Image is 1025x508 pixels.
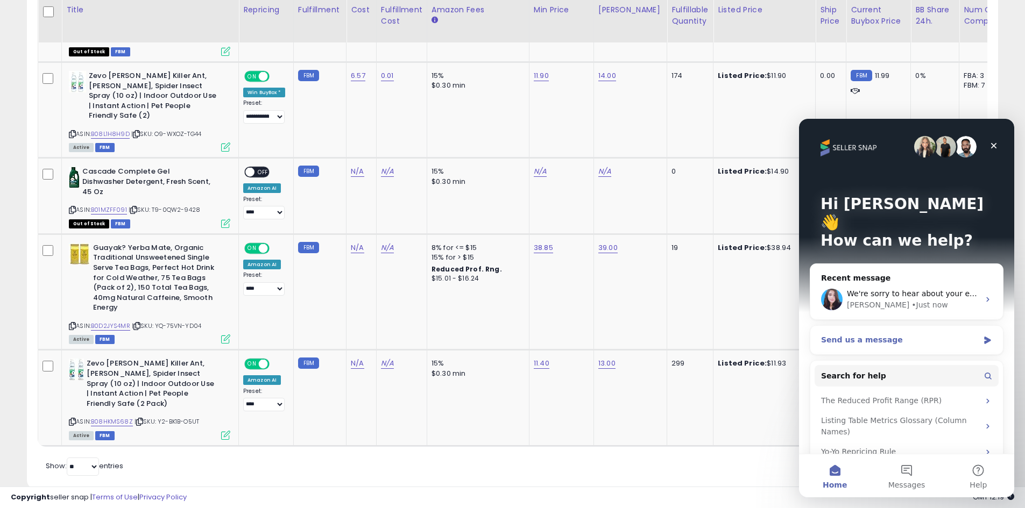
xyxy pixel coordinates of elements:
[69,243,90,264] img: 51rFiGLPNzL._SL40_.jpg
[964,71,999,81] div: FBA: 3
[243,196,285,220] div: Preset:
[718,359,807,368] div: $11.93
[671,243,705,253] div: 19
[243,271,285,296] div: Preset:
[718,71,807,81] div: $11.90
[298,357,319,369] small: FBM
[381,358,394,369] a: N/A
[598,242,618,253] a: 39.00
[671,71,705,81] div: 174
[22,296,180,319] div: Listing Table Metrics Glossary (Column Names)
[243,260,281,269] div: Amazon AI
[243,183,281,193] div: Amazon AI
[851,4,906,27] div: Current Buybox Price
[243,99,285,124] div: Preset:
[139,492,187,502] a: Privacy Policy
[298,166,319,177] small: FBM
[534,242,553,253] a: 38.85
[89,362,126,370] span: Messages
[598,70,616,81] a: 14.00
[432,359,521,368] div: 15%
[718,243,807,253] div: $38.94
[91,205,127,214] a: B01MZFF091
[22,327,180,339] div: Yo-Yo Repricing Rule
[144,335,215,378] button: Help
[69,71,230,151] div: ASIN:
[11,492,50,502] strong: Copyright
[351,4,372,16] div: Cost
[432,81,521,90] div: $0.30 min
[245,360,259,369] span: ON
[851,70,872,81] small: FBM
[875,70,890,81] span: 11.99
[298,242,319,253] small: FBM
[964,81,999,90] div: FBM: 7
[135,417,199,426] span: | SKU: Y2-BK1B-O5UT
[95,335,115,344] span: FBM
[671,359,705,368] div: 299
[351,166,364,177] a: N/A
[671,167,705,176] div: 0
[799,119,1014,497] iframe: Intercom live chat
[534,166,547,177] a: N/A
[66,4,234,16] div: Title
[16,323,200,343] div: Yo-Yo Repricing Rule
[381,70,394,81] a: 0.01
[69,359,230,438] div: ASIN:
[432,369,521,378] div: $0.30 min
[48,181,110,192] div: [PERSON_NAME]
[432,16,438,25] small: Amazon Fees.
[69,219,109,228] span: All listings that are currently out of stock and unavailable for purchase on Amazon
[820,4,842,27] div: Ship Price
[91,130,130,139] a: B08L1H8H9D
[718,166,767,176] b: Listed Price:
[46,461,123,471] span: Show: entries
[111,219,130,228] span: FBM
[69,47,109,56] span: All listings that are currently out of stock and unavailable for purchase on Amazon
[69,243,230,343] div: ASIN:
[22,252,87,263] span: Search for help
[69,167,230,226] div: ASIN:
[432,274,521,283] div: $15.01 - $16.24
[351,358,364,369] a: N/A
[915,71,951,81] div: 0%
[91,417,133,426] a: B08HKMS68Z
[16,246,200,268] button: Search for help
[89,71,220,124] b: Zevo [PERSON_NAME] Killer Ant, [PERSON_NAME], Spider Insect Spray (10 oz) | Indoor Outdoor Use | ...
[268,244,285,253] span: OFF
[112,181,149,192] div: • Just now
[718,358,767,368] b: Listed Price:
[298,4,342,16] div: Fulfillment
[95,143,115,152] span: FBM
[381,4,422,27] div: Fulfillment Cost
[718,167,807,176] div: $14.90
[132,321,201,330] span: | SKU: YQ-75VN-YD04
[171,362,188,370] span: Help
[351,70,365,81] a: 6.57
[671,4,709,27] div: Fulfillable Quantity
[245,244,259,253] span: ON
[93,243,224,316] b: Guayak? Yerba Mate, Organic Traditional Unsweetened Single Serve Tea Bags, Perfect Hot Drink for ...
[243,388,285,412] div: Preset:
[534,4,589,16] div: Min Price
[381,242,394,253] a: N/A
[11,492,187,503] div: seller snap | |
[22,276,180,288] div: The Reduced Profit Range (RPR)
[432,177,521,187] div: $0.30 min
[245,72,259,81] span: ON
[534,70,549,81] a: 11.90
[22,216,180,227] div: Send us a message
[69,71,86,92] img: 41Zczl3-mEL._SL40_.jpg
[718,4,811,16] div: Listed Price
[432,253,521,262] div: 15% for > $15
[69,431,94,440] span: All listings currently available for purchase on Amazon
[111,47,130,56] span: FBM
[69,359,84,380] img: 41Zcn9KBr0L._SL40_.jpg
[92,492,138,502] a: Terms of Use
[964,4,1003,27] div: Num of Comp.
